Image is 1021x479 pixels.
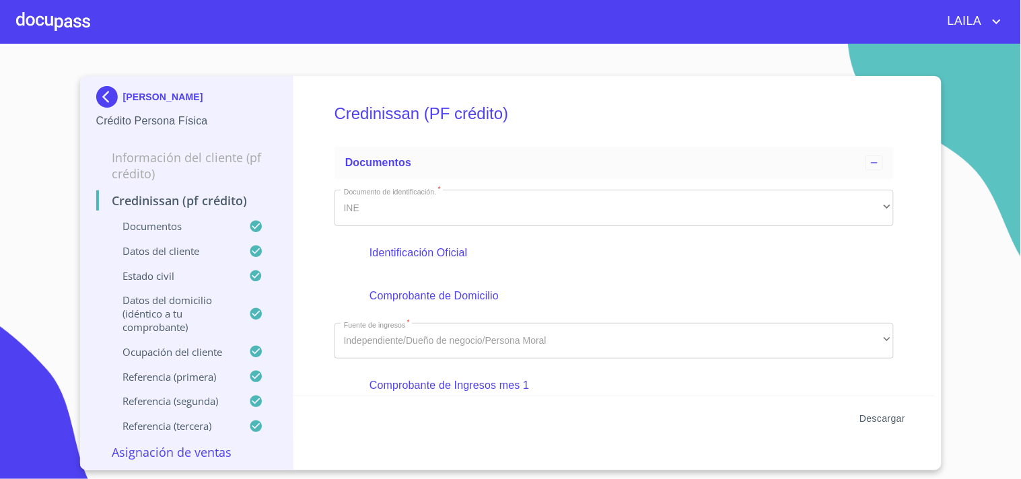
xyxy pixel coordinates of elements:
[96,345,250,359] p: Ocupación del Cliente
[96,192,277,209] p: Credinissan (PF crédito)
[96,370,250,383] p: Referencia (primera)
[96,219,250,233] p: Documentos
[369,245,858,261] p: Identificación Oficial
[96,394,250,408] p: Referencia (segunda)
[96,293,250,334] p: Datos del domicilio (idéntico a tu comprobante)
[335,86,894,141] h5: Credinissan (PF crédito)
[123,91,203,102] p: [PERSON_NAME]
[369,288,858,304] p: Comprobante de Domicilio
[96,149,277,182] p: Información del cliente (PF crédito)
[96,113,277,129] p: Crédito Persona Física
[96,444,277,460] p: Asignación de Ventas
[96,269,250,283] p: Estado civil
[859,410,905,427] span: Descargar
[96,244,250,258] p: Datos del cliente
[335,323,894,359] div: Independiente/Dueño de negocio/Persona Moral
[335,147,894,179] div: Documentos
[96,419,250,433] p: Referencia (tercera)
[96,86,123,108] img: Docupass spot blue
[96,86,277,113] div: [PERSON_NAME]
[938,11,1005,32] button: account of current user
[938,11,989,32] span: LAILA
[345,157,411,168] span: Documentos
[335,190,894,226] div: INE
[369,377,858,394] p: Comprobante de Ingresos mes 1
[854,406,911,431] button: Descargar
